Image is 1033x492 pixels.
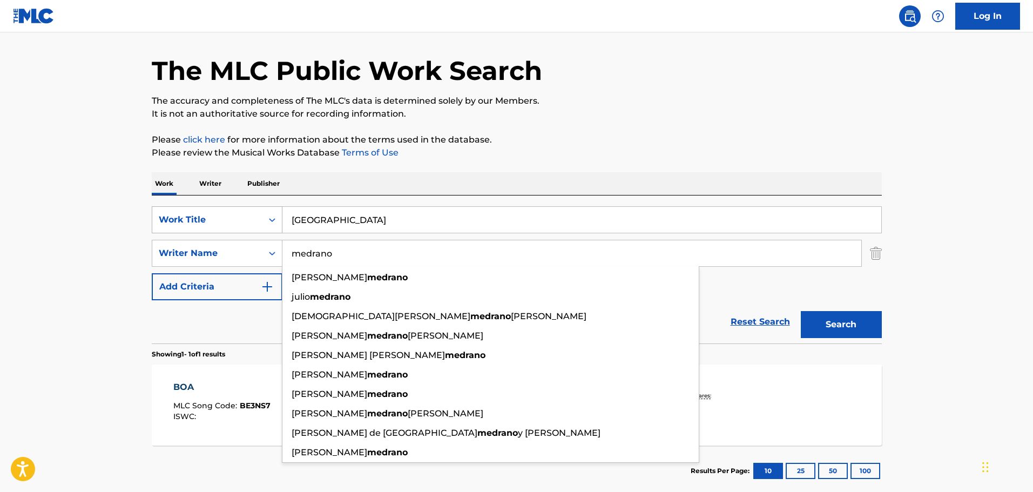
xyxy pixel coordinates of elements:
[261,280,274,293] img: 9d2ae6d4665cec9f34b9.svg
[240,401,271,410] span: BE3NS7
[173,401,240,410] span: MLC Song Code :
[408,408,483,419] span: [PERSON_NAME]
[152,107,882,120] p: It is not an authoritative source for recording information.
[470,311,511,321] strong: medrano
[292,311,470,321] span: [DEMOGRAPHIC_DATA][PERSON_NAME]
[292,389,367,399] span: [PERSON_NAME]
[850,463,880,479] button: 100
[511,311,586,321] span: [PERSON_NAME]
[801,311,882,338] button: Search
[367,369,408,380] strong: medrano
[367,389,408,399] strong: medrano
[518,428,600,438] span: y [PERSON_NAME]
[310,292,350,302] strong: medrano
[870,240,882,267] img: Delete Criterion
[244,172,283,195] p: Publisher
[691,466,752,476] p: Results Per Page:
[159,247,256,260] div: Writer Name
[899,5,921,27] a: Public Search
[152,349,225,359] p: Showing 1 - 1 of 1 results
[152,146,882,159] p: Please review the Musical Works Database
[292,428,477,438] span: [PERSON_NAME] de [GEOGRAPHIC_DATA]
[408,331,483,341] span: [PERSON_NAME]
[818,463,848,479] button: 50
[753,463,783,479] button: 10
[367,447,408,457] strong: medrano
[931,10,944,23] img: help
[13,8,55,24] img: MLC Logo
[152,172,177,195] p: Work
[292,272,367,282] span: [PERSON_NAME]
[292,331,367,341] span: [PERSON_NAME]
[340,147,399,158] a: Terms of Use
[367,331,408,341] strong: medrano
[725,310,795,334] a: Reset Search
[152,365,882,446] a: BOAMLC Song Code:BE3NS7ISWC:Writers (5)[PERSON_NAME] [PERSON_NAME], [PERSON_NAME] [PERSON_NAME] [...
[445,350,485,360] strong: medrano
[292,350,445,360] span: [PERSON_NAME] [PERSON_NAME]
[159,213,256,226] div: Work Title
[173,412,199,421] span: ISWC :
[152,95,882,107] p: The accuracy and completeness of The MLC's data is determined solely by our Members.
[152,133,882,146] p: Please for more information about the terms used in the database.
[477,428,518,438] strong: medrano
[955,3,1020,30] a: Log In
[786,463,815,479] button: 25
[173,381,271,394] div: BOA
[292,408,367,419] span: [PERSON_NAME]
[292,447,367,457] span: [PERSON_NAME]
[152,273,282,300] button: Add Criteria
[367,408,408,419] strong: medrano
[152,206,882,343] form: Search Form
[979,440,1033,492] iframe: Chat Widget
[292,369,367,380] span: [PERSON_NAME]
[292,292,310,302] span: julio
[982,451,989,483] div: Drag
[183,134,225,145] a: click here
[367,272,408,282] strong: medrano
[903,10,916,23] img: search
[196,172,225,195] p: Writer
[152,55,542,87] h1: The MLC Public Work Search
[927,5,949,27] div: Help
